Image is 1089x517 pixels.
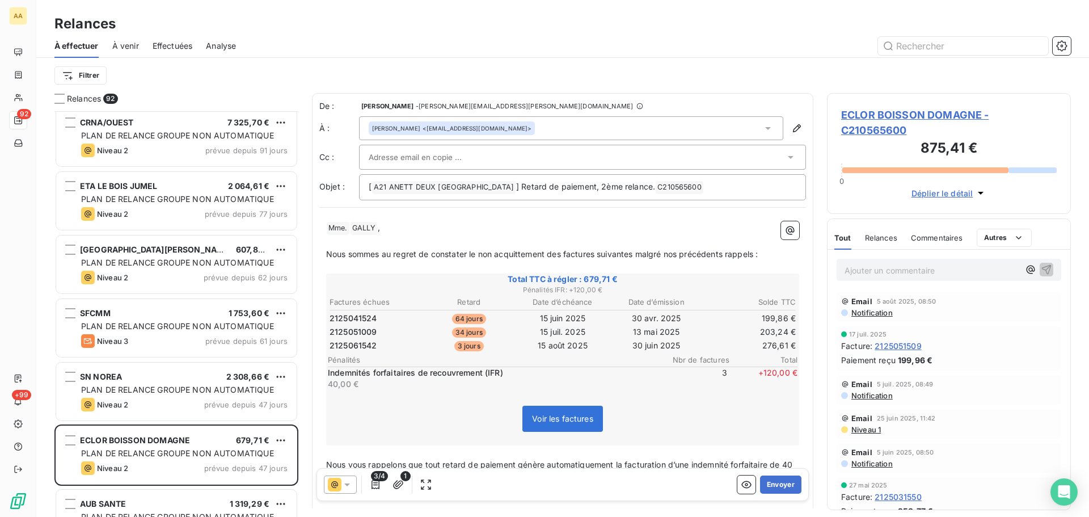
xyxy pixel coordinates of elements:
[516,326,609,338] td: 15 juil. 2025
[112,40,139,52] span: À venir
[850,425,881,434] span: Niveau 1
[328,285,797,295] span: Pénalités IFR : + 120,00 €
[81,194,274,204] span: PLAN DE RELANCE GROUPE NON AUTOMATIQUE
[328,355,661,364] span: Pénalités
[372,181,516,194] span: A21 ANETT DEUX [GEOGRAPHIC_DATA]
[80,308,111,318] span: SFCMM
[849,331,887,338] span: 17 juil. 2025
[877,381,934,388] span: 5 juil. 2025, 08:49
[729,367,797,390] span: + 120,00 €
[330,326,377,338] span: 2125051009
[330,340,377,351] span: 2125061542
[204,464,288,473] span: prévue depuis 47 jours
[319,182,345,191] span: Objet :
[850,391,893,400] span: Notification
[328,367,657,379] p: Indemnités forfaitaires de recouvrement (IFR)
[877,449,934,456] span: 5 juin 2025, 08:50
[850,459,893,468] span: Notification
[400,471,411,481] span: 1
[153,40,193,52] span: Effectuées
[12,390,31,400] span: +99
[704,296,796,308] th: Solde TTC
[81,131,274,140] span: PLAN DE RELANCE GROUPE NON AUTOMATIQUE
[610,312,703,325] td: 30 avr. 2025
[704,339,796,352] td: 276,61 €
[205,337,288,346] span: prévue depuis 61 jours
[204,273,288,282] span: prévue depuis 62 jours
[205,209,288,218] span: prévue depuis 77 jours
[516,312,609,325] td: 15 juin 2025
[328,379,657,390] p: 40,00 €
[423,296,515,308] th: Retard
[80,117,134,127] span: CRNA/OUEST
[228,181,270,191] span: 2 064,61 €
[227,117,270,127] span: 7 325,70 €
[851,448,872,457] span: Email
[81,321,274,331] span: PLAN DE RELANCE GROUPE NON AUTOMATIQUE
[877,415,936,422] span: 25 juin 2025, 11:42
[97,146,128,155] span: Niveau 2
[319,152,359,163] label: Cc :
[205,146,288,155] span: prévue depuis 91 jours
[328,274,797,285] span: Total TTC à régler : 679,71 €
[851,380,872,389] span: Email
[610,339,703,352] td: 30 juin 2025
[81,385,274,394] span: PLAN DE RELANCE GROUPE NON AUTOMATIQUE
[81,448,274,458] span: PLAN DE RELANCE GROUPE NON AUTOMATIQUE
[80,372,122,381] span: SN NOREA
[97,209,128,218] span: Niveau 2
[977,229,1032,247] button: Autres
[319,100,359,112] span: De :
[841,491,872,503] span: Facture :
[351,222,378,235] span: GALLY
[911,233,963,242] span: Commentaires
[877,298,936,305] span: 5 août 2025, 08:50
[416,103,633,110] span: - [PERSON_NAME][EMAIL_ADDRESS][PERSON_NAME][DOMAIN_NAME]
[452,327,486,338] span: 34 jours
[80,245,233,254] span: [GEOGRAPHIC_DATA][PERSON_NAME]
[834,233,851,242] span: Tout
[849,482,888,489] span: 27 mai 2025
[54,66,107,85] button: Filtrer
[841,354,896,366] span: Paiement reçu
[329,296,421,308] th: Factures échues
[97,464,128,473] span: Niveau 2
[875,491,922,503] span: 2125031550
[204,400,288,409] span: prévue depuis 47 jours
[516,339,609,352] td: 15 août 2025
[898,354,932,366] span: 199,96 €
[361,103,413,110] span: [PERSON_NAME]
[369,182,372,191] span: [
[54,111,298,517] div: grid
[908,187,990,200] button: Déplier le détail
[97,273,128,282] span: Niveau 2
[9,111,27,129] a: 92
[516,182,655,191] span: ] Retard de paiement, 2ème relance.
[839,176,844,186] span: 0
[229,308,270,318] span: 1 753,60 €
[532,414,593,423] span: Voir les factures
[610,296,703,308] th: Date d’émission
[17,109,31,119] span: 92
[851,297,872,306] span: Email
[865,233,897,242] span: Relances
[841,107,1057,138] span: ECLOR BOISSON DOMAGNE - C210565600
[9,7,27,25] div: AA
[226,372,270,381] span: 2 308,66 €
[326,249,758,259] span: Nous sommes au regret de constater le non acquittement des factures suivantes malgré nos précéden...
[878,37,1048,55] input: Rechercher
[729,355,797,364] span: Total
[850,308,893,317] span: Notification
[851,414,872,423] span: Email
[67,93,101,104] span: Relances
[875,340,922,352] span: 2125051509
[97,337,128,346] span: Niveau 3
[372,124,420,132] span: [PERSON_NAME]
[9,492,27,510] img: Logo LeanPay
[206,40,236,52] span: Analyse
[80,181,158,191] span: ETA LE BOIS JUMEL
[103,94,117,104] span: 92
[81,258,274,267] span: PLAN DE RELANCE GROUPE NON AUTOMATIQUE
[319,123,359,134] label: À :
[911,187,973,199] span: Déplier le détail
